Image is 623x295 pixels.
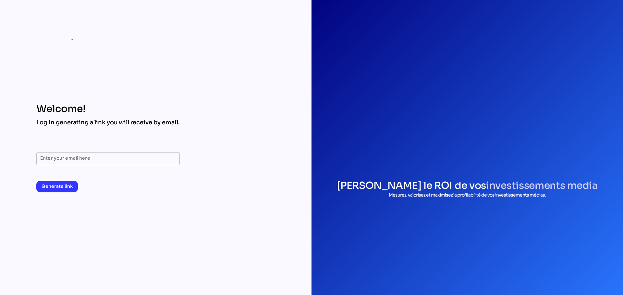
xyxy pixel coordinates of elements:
div: Welcome! [36,103,180,115]
button: Generate link [36,181,78,192]
p: Mesurez, valorisez et maximisez la profitabilité de vos investissements médias. [337,192,598,199]
div: Log in generating a link you will receive by email. [36,119,180,126]
span: Generate link [42,182,73,190]
h1: [PERSON_NAME] le ROI de vos [337,179,598,192]
input: Enter your email here [40,152,176,165]
div: login [394,21,540,166]
div: mediaroi [36,31,95,42]
span: investissements media [486,179,598,192]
